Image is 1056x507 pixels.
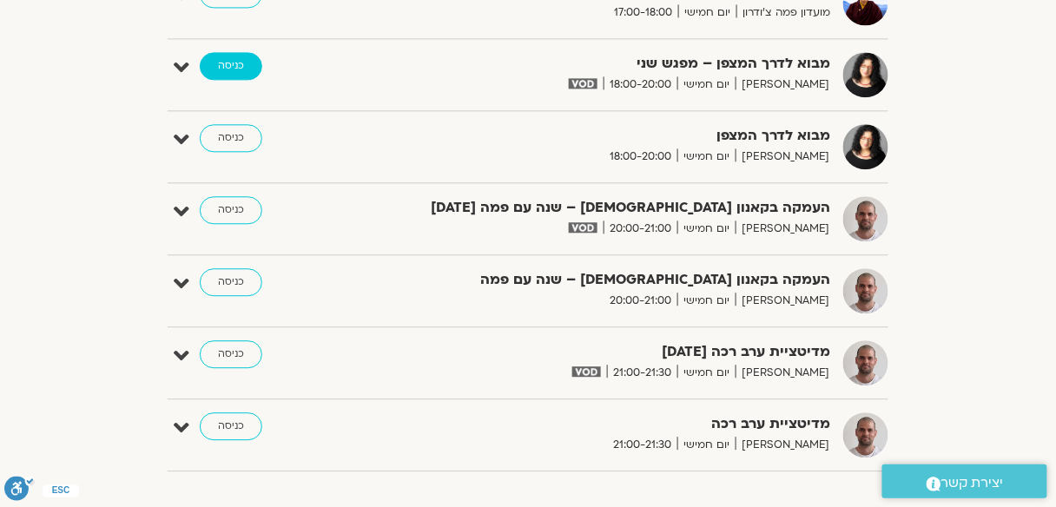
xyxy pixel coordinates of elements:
a: כניסה [200,196,262,224]
a: יצירת קשר [882,464,1047,498]
strong: העמקה בקאנון [DEMOGRAPHIC_DATA] – שנה עם פמה [405,268,830,292]
span: [PERSON_NAME] [736,364,830,382]
span: [PERSON_NAME] [736,220,830,238]
span: [PERSON_NAME] [736,292,830,310]
span: יצירת קשר [941,471,1004,495]
span: יום חמישי [677,76,736,94]
span: יום חמישי [677,220,736,238]
strong: מדיטציית ערב רכה [DATE] [405,340,830,364]
strong: מבוא לדרך המצפן [405,124,830,148]
strong: מדיטציית ערב רכה [405,412,830,436]
span: 20:00-21:00 [604,220,677,238]
span: 18:00-20:00 [604,148,677,166]
span: מועדון פמה צ'ודרון [736,3,830,22]
span: [PERSON_NAME] [736,148,830,166]
span: 21:00-21:30 [607,436,677,454]
span: יום חמישי [677,364,736,382]
a: כניסה [200,124,262,152]
span: 17:00-18:00 [608,3,678,22]
img: vodicon [569,222,597,233]
img: vodicon [569,78,597,89]
span: [PERSON_NAME] [736,76,830,94]
img: vodicon [572,366,601,377]
span: יום חמישי [677,292,736,310]
span: 20:00-21:00 [604,292,677,310]
span: יום חמישי [677,436,736,454]
a: כניסה [200,52,262,80]
a: כניסה [200,340,262,368]
span: [PERSON_NAME] [736,436,830,454]
strong: העמקה בקאנון [DEMOGRAPHIC_DATA] – שנה עם פמה [DATE] [405,196,830,220]
span: 21:00-21:30 [607,364,677,382]
strong: מבוא לדרך המצפן – מפגש שני [405,52,830,76]
span: 18:00-20:00 [604,76,677,94]
a: כניסה [200,412,262,440]
a: כניסה [200,268,262,296]
span: יום חמישי [677,148,736,166]
span: יום חמישי [678,3,736,22]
